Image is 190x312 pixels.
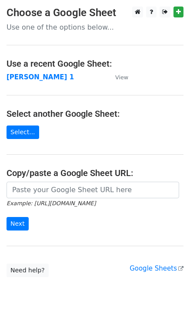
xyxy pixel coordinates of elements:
a: Google Sheets [130,265,183,272]
a: View [107,73,128,81]
input: Next [7,217,29,231]
h4: Copy/paste a Google Sheet URL: [7,168,183,178]
a: [PERSON_NAME] 1 [7,73,74,81]
small: Example: [URL][DOMAIN_NAME] [7,200,96,207]
p: Use one of the options below... [7,23,183,32]
h3: Choose a Google Sheet [7,7,183,19]
small: View [115,74,128,81]
h4: Select another Google Sheet: [7,109,183,119]
a: Select... [7,125,39,139]
h4: Use a recent Google Sheet: [7,58,183,69]
input: Paste your Google Sheet URL here [7,182,179,198]
a: Need help? [7,264,49,277]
